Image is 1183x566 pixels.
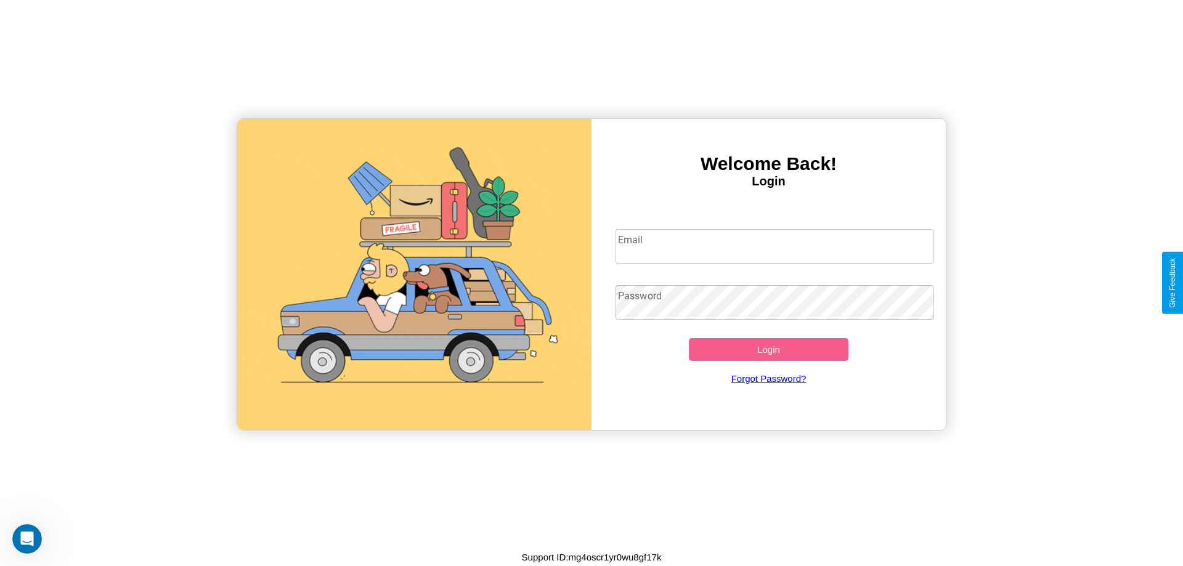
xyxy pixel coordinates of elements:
img: gif [237,119,591,430]
button: Login [689,338,848,361]
a: Forgot Password? [609,361,929,396]
h4: Login [591,174,946,188]
p: Support ID: mg4oscr1yr0wu8gf17k [522,549,662,565]
div: Give Feedback [1168,258,1177,308]
iframe: Intercom live chat [12,524,42,554]
h3: Welcome Back! [591,153,946,174]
